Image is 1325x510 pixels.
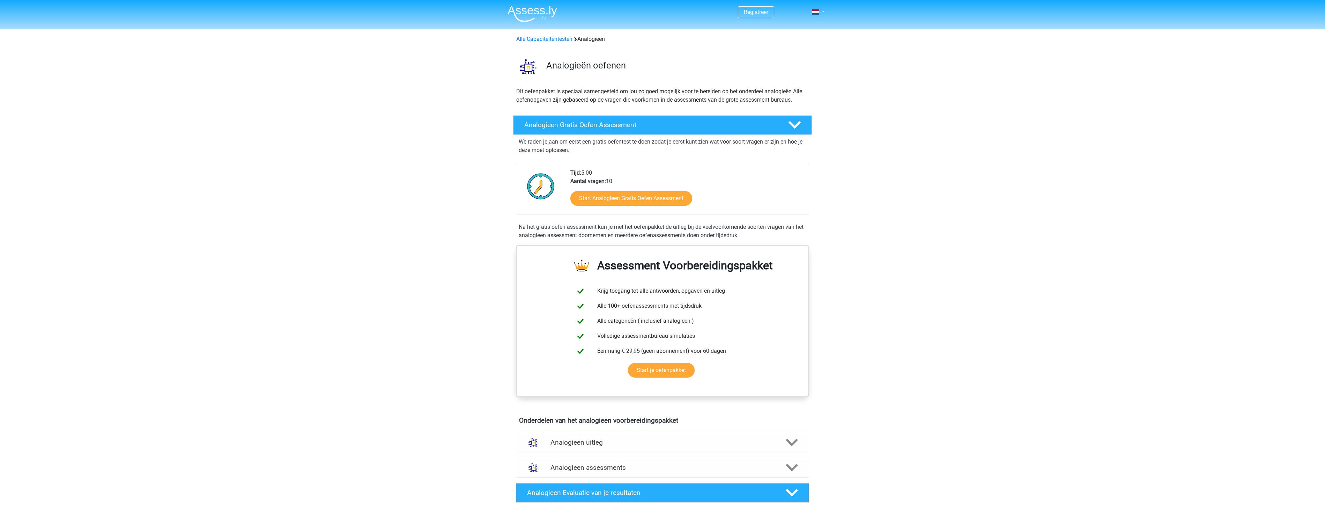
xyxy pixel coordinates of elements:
h4: Analogieen uitleg [550,438,775,446]
h3: Analogieën oefenen [546,60,806,71]
h4: Analogieen Evaluatie van je resultaten [527,489,775,497]
a: Analogieen Gratis Oefen Assessment [510,115,815,135]
img: Assessly [508,6,557,22]
a: uitleg Analogieen uitleg [513,433,812,452]
div: 5:00 10 [565,169,808,214]
div: Na het gratis oefen assessment kun je met het oefenpakket de uitleg bij de veelvoorkomende soorte... [516,223,809,240]
b: Tijd: [570,169,581,176]
a: assessments Analogieen assessments [513,458,812,478]
a: Start je oefenpakket [628,363,695,378]
h4: Analogieen Gratis Oefen Assessment [524,121,777,129]
img: analogieen assessments [525,459,542,476]
h4: Onderdelen van het analogieen voorbereidingspakket [519,416,806,424]
p: Dit oefenpakket is speciaal samengesteld om jou zo goed mogelijk voor te bereiden op het onderdee... [516,87,809,104]
img: Klok [523,169,558,204]
p: We raden je aan om eerst een gratis oefentest te doen zodat je eerst kunt zien wat voor soort vra... [519,138,806,154]
a: Analogieen Evaluatie van je resultaten [513,483,812,503]
img: analogieen uitleg [525,433,542,451]
b: Aantal vragen: [570,178,606,184]
div: Analogieen [513,35,812,43]
h4: Analogieen assessments [550,464,775,472]
a: Start Analogieen Gratis Oefen Assessment [570,191,692,206]
a: Registreer [744,9,768,15]
a: Alle Capaciteitentesten [516,36,572,42]
img: analogieen [513,52,543,81]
